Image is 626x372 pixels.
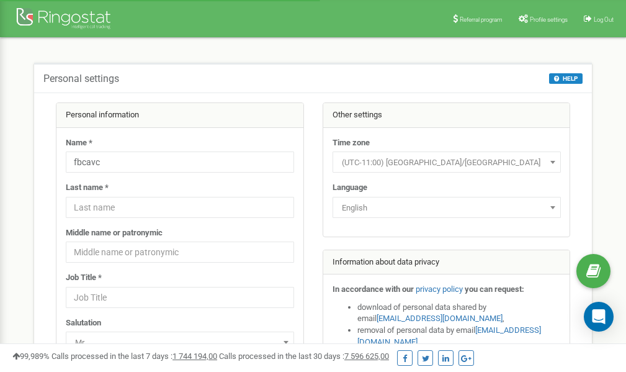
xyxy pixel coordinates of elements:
label: Name * [66,137,92,149]
span: Calls processed in the last 7 days : [51,352,217,361]
span: Mr. [66,332,294,353]
span: Calls processed in the last 30 days : [219,352,389,361]
div: Personal information [56,103,303,128]
div: Information about data privacy [323,250,570,275]
span: Mr. [70,334,290,352]
span: (UTC-11:00) Pacific/Midway [333,152,561,173]
li: removal of personal data by email , [357,325,561,348]
li: download of personal data shared by email , [357,302,561,325]
strong: In accordance with our [333,284,414,294]
u: 7 596 625,00 [344,352,389,361]
span: Log Out [594,16,614,23]
span: (UTC-11:00) Pacific/Midway [337,154,557,171]
label: Job Title * [66,272,102,284]
span: Referral program [460,16,503,23]
button: HELP [549,73,583,84]
label: Middle name or patronymic [66,227,163,239]
a: privacy policy [416,284,463,294]
span: English [333,197,561,218]
input: Job Title [66,287,294,308]
input: Last name [66,197,294,218]
label: Salutation [66,317,101,329]
span: Profile settings [530,16,568,23]
label: Time zone [333,137,370,149]
u: 1 744 194,00 [172,352,217,361]
label: Language [333,182,367,194]
span: 99,989% [12,352,50,361]
span: English [337,199,557,217]
h5: Personal settings [43,73,119,84]
strong: you can request: [465,284,524,294]
a: [EMAIL_ADDRESS][DOMAIN_NAME] [377,314,503,323]
div: Other settings [323,103,570,128]
label: Last name * [66,182,109,194]
div: Open Intercom Messenger [584,302,614,332]
input: Name [66,152,294,173]
input: Middle name or patronymic [66,242,294,263]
